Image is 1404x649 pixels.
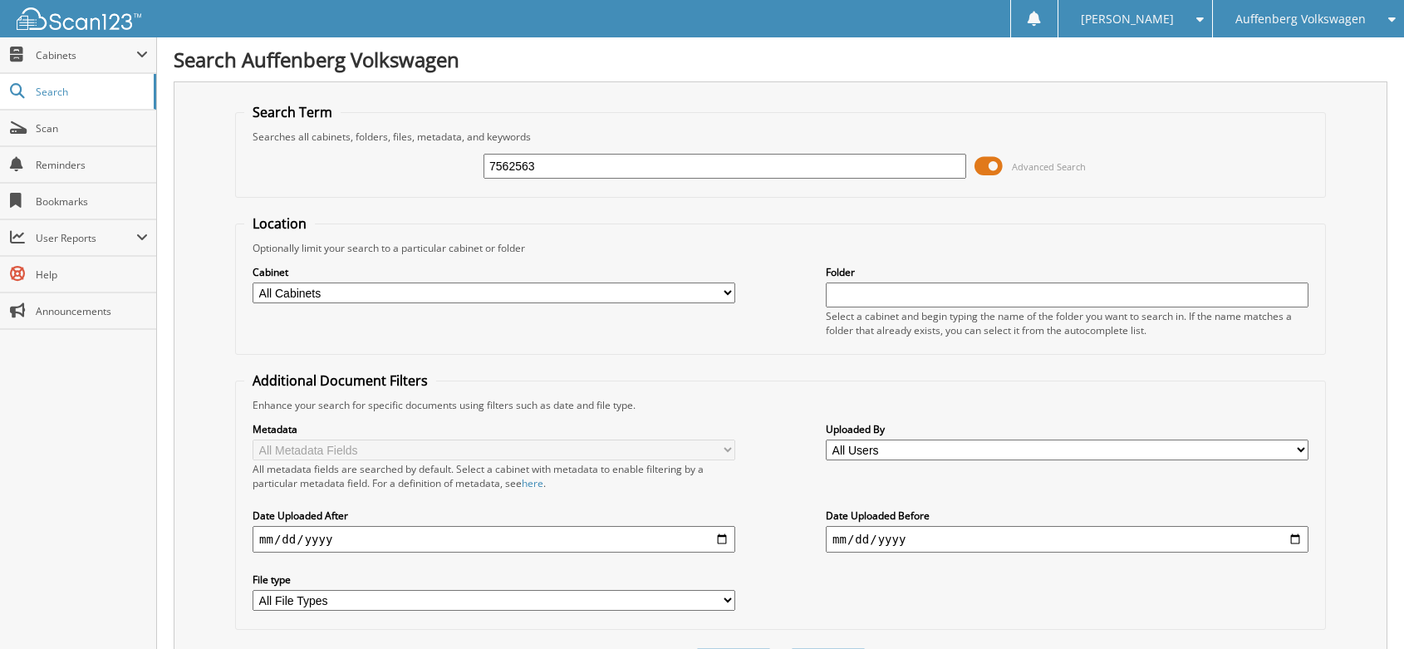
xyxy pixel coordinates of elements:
[36,121,148,135] span: Scan
[244,130,1317,144] div: Searches all cabinets, folders, files, metadata, and keywords
[17,7,141,30] img: scan123-logo-white.svg
[36,268,148,282] span: Help
[36,304,148,318] span: Announcements
[826,422,1308,436] label: Uploaded By
[244,103,341,121] legend: Search Term
[253,462,735,490] div: All metadata fields are searched by default. Select a cabinet with metadata to enable filtering b...
[826,526,1308,553] input: end
[253,573,735,587] label: File type
[244,371,436,390] legend: Additional Document Filters
[253,265,735,279] label: Cabinet
[1235,14,1366,24] span: Auffenberg Volkswagen
[36,231,136,245] span: User Reports
[244,214,315,233] legend: Location
[36,48,136,62] span: Cabinets
[36,158,148,172] span: Reminders
[826,309,1308,337] div: Select a cabinet and begin typing the name of the folder you want to search in. If the name match...
[36,194,148,209] span: Bookmarks
[253,526,735,553] input: start
[522,476,543,490] a: here
[253,422,735,436] label: Metadata
[174,46,1387,73] h1: Search Auffenberg Volkswagen
[826,509,1308,523] label: Date Uploaded Before
[244,241,1317,255] div: Optionally limit your search to a particular cabinet or folder
[1012,160,1086,173] span: Advanced Search
[244,398,1317,412] div: Enhance your search for specific documents using filters such as date and file type.
[253,509,735,523] label: Date Uploaded After
[36,85,145,99] span: Search
[1081,14,1174,24] span: [PERSON_NAME]
[826,265,1308,279] label: Folder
